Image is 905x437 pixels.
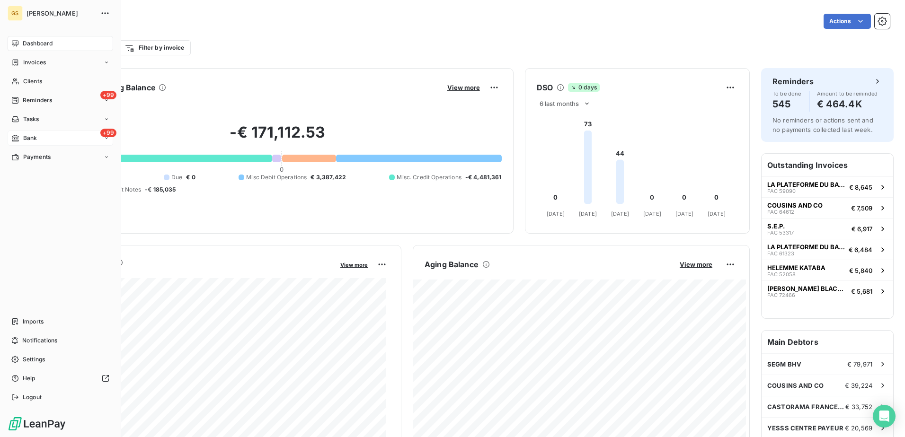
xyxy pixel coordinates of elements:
[767,292,795,298] span: FAC 72466
[27,9,95,17] span: [PERSON_NAME]
[767,209,794,215] span: FAC 64612
[772,91,801,96] span: To be done
[680,261,712,268] span: View more
[762,154,893,176] h6: Outstanding Invoices
[762,197,893,218] button: COUSINS AND COFAC 64612€ 7,509
[8,74,113,89] a: Clients
[145,185,176,194] span: -€ 185,035
[767,382,824,389] span: COUSINS AND CO
[824,14,871,29] button: Actions
[53,268,334,278] span: Monthly Revenue
[849,246,872,253] span: € 6,484
[537,82,553,93] h6: DSO
[772,96,801,112] h4: 545
[311,173,346,182] span: € 3,387,422
[817,96,878,112] h4: € 464.4K
[845,424,872,432] span: € 20,569
[23,96,52,105] span: Reminders
[540,100,579,107] span: 6 last months
[23,115,39,123] span: Tasks
[23,374,35,383] span: Help
[100,91,116,99] span: +99
[762,176,893,197] button: LA PLATEFORME DU BATIMENT PDBFAC 59090€ 8,645
[337,260,371,269] button: View more
[340,262,368,268] span: View more
[53,123,502,151] h2: -€ 171,112.53
[643,210,661,217] tspan: [DATE]
[762,218,893,239] button: S.E.P.FAC 53317€ 6,917
[767,243,845,251] span: LA PLATEFORME DU BATIMENT PDB
[171,173,182,182] span: Due
[23,355,45,364] span: Settings
[447,84,480,91] span: View more
[8,416,66,431] img: Logo LeanPay
[246,173,307,182] span: Misc Debit Operations
[845,403,872,411] span: € 33,752
[767,222,785,230] span: S.E.P.
[425,259,479,270] h6: Aging Balance
[8,93,113,108] a: +99Reminders
[849,267,872,274] span: € 5,840
[8,6,23,21] div: GS
[873,405,896,428] div: Open Intercom Messenger
[568,83,600,92] span: 0 days
[579,210,597,217] tspan: [DATE]
[852,225,872,233] span: € 6,917
[8,131,113,146] a: +99Bank
[851,204,872,212] span: € 7,509
[851,288,872,295] span: € 5,681
[547,210,565,217] tspan: [DATE]
[118,40,190,55] button: Filter by invoice
[465,173,502,182] span: -€ 4,481,361
[767,271,796,277] span: FAC 52058
[8,112,113,127] a: Tasks
[845,382,872,389] span: € 39,224
[186,173,195,182] span: € 0
[22,336,57,345] span: Notifications
[8,371,113,386] a: Help
[708,210,726,217] tspan: [DATE]
[8,149,113,165] a: Payments
[767,188,796,194] span: FAC 59090
[675,210,693,217] tspan: [DATE]
[8,352,113,367] a: Settings
[100,129,116,137] span: +99
[8,55,113,70] a: Invoices
[767,285,847,292] span: [PERSON_NAME] BLACK LIMITED
[23,58,46,67] span: Invoices
[767,264,825,271] span: HELEMME KATABA
[8,36,113,51] a: Dashboard
[23,393,42,402] span: Logout
[767,424,843,432] span: YESSS CENTRE PAYEUR
[772,116,873,133] span: No reminders or actions sent and no payments collected last week.
[817,91,878,96] span: Amount to be reminded
[847,360,872,368] span: € 79,971
[849,184,872,191] span: € 8,645
[767,201,823,209] span: COUSINS AND CO
[767,360,801,368] span: SEGM BHV
[23,317,44,326] span: Imports
[23,39,53,48] span: Dashboard
[677,260,715,269] button: View more
[23,153,51,161] span: Payments
[767,403,845,411] span: CASTORAMA FRANCE SAS
[280,166,284,173] span: 0
[611,210,629,217] tspan: [DATE]
[762,280,893,301] button: [PERSON_NAME] BLACK LIMITEDFAC 72466€ 5,681
[23,134,37,142] span: Bank
[762,239,893,260] button: LA PLATEFORME DU BATIMENT PDBFAC 61323€ 6,484
[767,251,794,256] span: FAC 61323
[444,83,483,92] button: View more
[23,77,42,86] span: Clients
[8,314,113,329] a: Imports
[762,260,893,280] button: HELEMME KATABAFAC 52058€ 5,840
[397,173,461,182] span: Misc. Credit Operations
[767,181,845,188] span: LA PLATEFORME DU BATIMENT PDB
[762,331,893,353] h6: Main Debtors
[772,76,814,87] h6: Reminders
[767,230,794,236] span: FAC 53317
